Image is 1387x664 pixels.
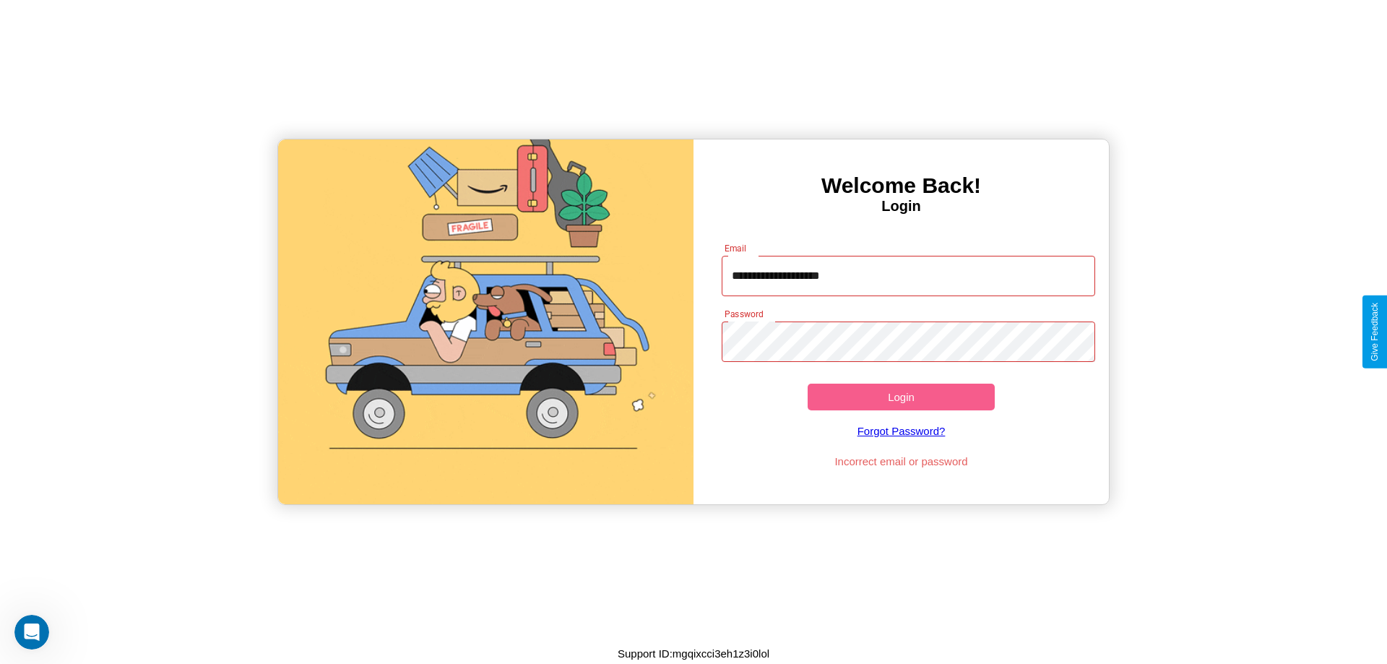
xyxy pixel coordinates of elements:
p: Support ID: mgqixcci3eh1z3i0lol [618,644,769,663]
div: Give Feedback [1370,303,1380,361]
p: Incorrect email or password [714,452,1089,471]
iframe: Intercom live chat [14,615,49,650]
button: Login [808,384,995,410]
label: Password [725,308,763,320]
h4: Login [693,198,1109,215]
h3: Welcome Back! [693,173,1109,198]
a: Forgot Password? [714,410,1089,452]
label: Email [725,242,747,254]
img: gif [278,139,693,504]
